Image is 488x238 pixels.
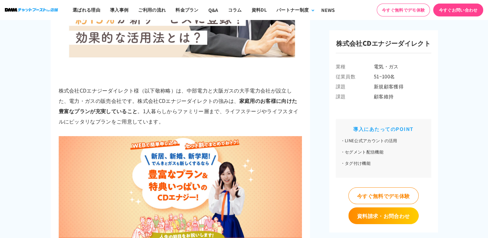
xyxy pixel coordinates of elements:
span: 課題 [336,93,374,100]
div: パートナー制度 [276,6,309,13]
a: 今すぐお問い合わせ [433,4,483,16]
a: 今すぐ無料でデモ体験 [377,4,430,16]
p: 株式会社CDエナジーダイレクト様（以下敬称略）は、中部電力と大阪ガスの大手電力会社が設立した、電力・ガスの販売会社です。株式会社CDエナジーダイレクトの強みは、 。1人暮らしからファミリー層まで... [59,85,302,126]
h3: 株式会社CDエナジーダイレクト [336,38,431,53]
h2: 導入にあたってのPOINT [341,125,426,133]
span: 従業員数 [336,73,374,80]
li: セグメント配信機能 [341,149,426,155]
a: 今すぐ無料でデモ体験 [348,187,419,204]
span: 課題 [336,83,374,90]
span: 顧客維持 [374,93,431,100]
span: 51~100名 [374,73,431,80]
span: 業種 [336,63,374,70]
strong: 家庭用のお客様に向けた豊富なプランが充実していること [59,97,297,115]
span: 新規顧客獲得 [374,83,431,90]
a: 資料請求・お問合わせ [348,207,419,224]
li: LINE公式アカウントの活用 [341,137,426,144]
span: 電気・ガス [374,63,431,70]
img: ロゴ [5,8,58,12]
li: タグ付け機能 [341,160,426,166]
